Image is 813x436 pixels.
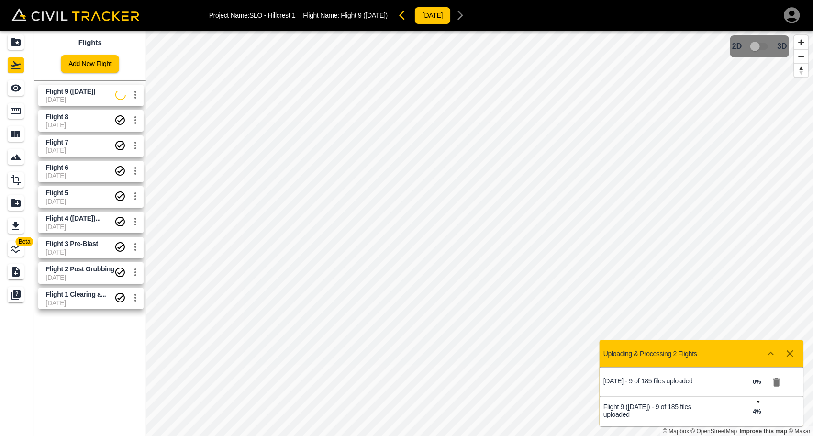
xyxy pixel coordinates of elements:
a: Mapbox [663,428,689,435]
canvas: Map [146,31,813,436]
strong: 4 % [753,408,761,415]
strong: 0 % [753,379,761,385]
p: Flight Name: [303,11,388,19]
button: [DATE] [414,7,451,24]
span: Flight 9 ([DATE]) [341,11,388,19]
span: 3D [778,42,787,51]
p: Uploading & Processing 2 Flights [603,350,697,358]
button: Zoom in [794,35,808,49]
button: Reset bearing to north [794,63,808,77]
button: Zoom out [794,49,808,63]
p: [DATE] - 9 of 185 files uploaded [603,377,702,385]
button: Show more [761,344,780,363]
a: OpenStreetMap [691,428,737,435]
span: 3D model not uploaded yet [746,37,774,56]
p: Flight 9 ([DATE]) - 9 of 185 files uploaded [603,403,702,419]
a: Map feedback [740,428,787,435]
p: Project Name: SLO - Hillcrest 1 [209,11,296,19]
img: Civil Tracker [11,8,139,22]
a: Maxar [789,428,811,435]
span: 2D [732,42,742,51]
